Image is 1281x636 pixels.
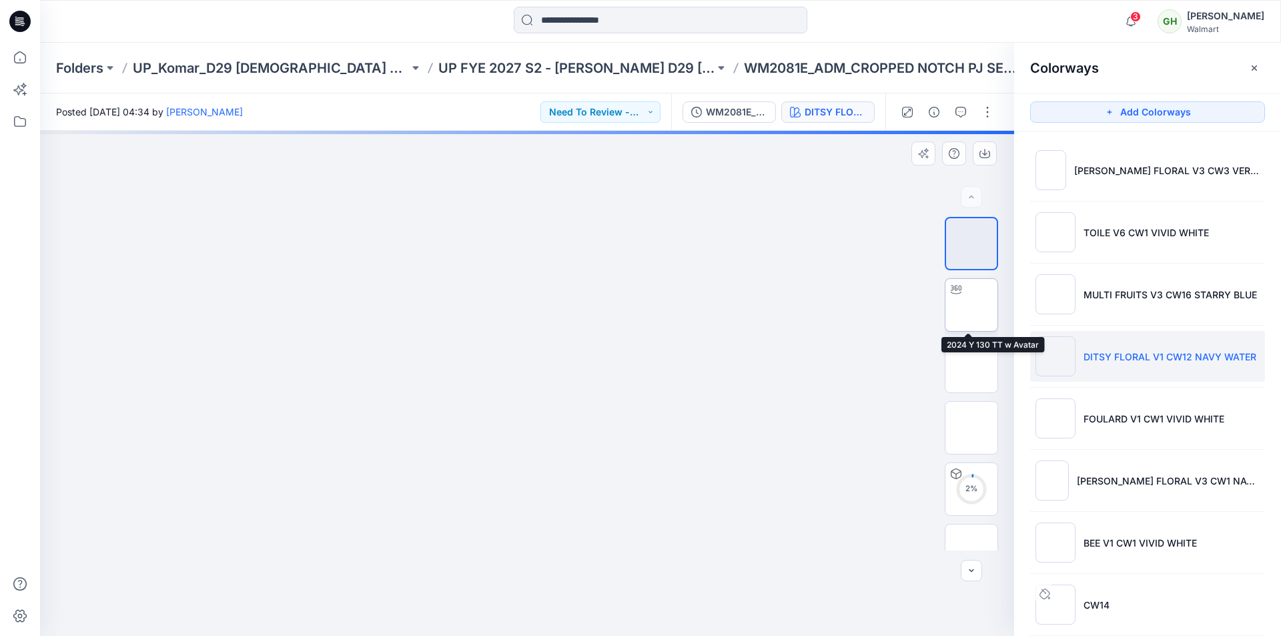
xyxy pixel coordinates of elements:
button: Details [923,101,945,123]
div: 2 % [955,483,987,495]
img: DITSY FLORAL V1 CW12 NAVY WATER [1035,336,1076,376]
div: WM2081E_Proto comment applied pattern_Colorway_REV11 [706,105,767,119]
div: DITSY FLORAL V1 CW12 NAVY WATER [805,105,866,119]
img: CW14 [1035,585,1076,625]
a: [PERSON_NAME] [166,106,243,117]
p: BEE V1 CW1 VIVID WHITE [1084,536,1197,550]
img: ATHIYA FLORAL V3 CW1 NAVY WATER [1035,460,1069,501]
button: WM2081E_Proto comment applied pattern_Colorway_REV11 [683,101,776,123]
a: UP_Komar_D29 [DEMOGRAPHIC_DATA] Sleep [133,59,409,77]
p: CW14 [1084,598,1110,612]
div: [PERSON_NAME] [1187,8,1264,24]
div: Walmart [1187,24,1264,34]
button: DITSY FLORAL V1 CW12 NAVY WATER [781,101,875,123]
div: GH [1158,9,1182,33]
span: 3 [1130,11,1141,22]
p: MULTI FRUITS V3 CW16 STARRY BLUE [1084,288,1257,302]
a: Folders [56,59,103,77]
img: FOULARD V1 CW1 VIVID WHITE [1035,398,1076,438]
p: [PERSON_NAME] FLORAL V3 CW1 NAVY WATER [1077,474,1260,488]
img: MULTI FRUITS V3 CW16 STARRY BLUE [1035,274,1076,314]
span: Posted [DATE] 04:34 by [56,105,243,119]
p: FOULARD V1 CW1 VIVID WHITE [1084,412,1224,426]
p: [PERSON_NAME] FLORAL V3 CW3 VERDIGRIS GREEN [1074,164,1260,178]
img: ATHIYA FLORAL V3 CW3 VERDIGRIS GREEN [1035,150,1066,190]
p: DITSY FLORAL V1 CW12 NAVY WATER [1084,350,1256,364]
button: Add Colorways [1030,101,1265,123]
p: WM2081E_ADM_CROPPED NOTCH PJ SET w/ STRAIGHT HEM TOP_COLORWAY [744,59,1020,77]
a: UP FYE 2027 S2 - [PERSON_NAME] D29 [DEMOGRAPHIC_DATA] Sleepwear [438,59,715,77]
img: TOILE V6 CW1 VIVID WHITE [1035,212,1076,252]
h2: Colorways [1030,60,1099,76]
p: TOILE V6 CW1 VIVID WHITE [1084,226,1209,240]
img: BEE V1 CW1 VIVID WHITE [1035,523,1076,563]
